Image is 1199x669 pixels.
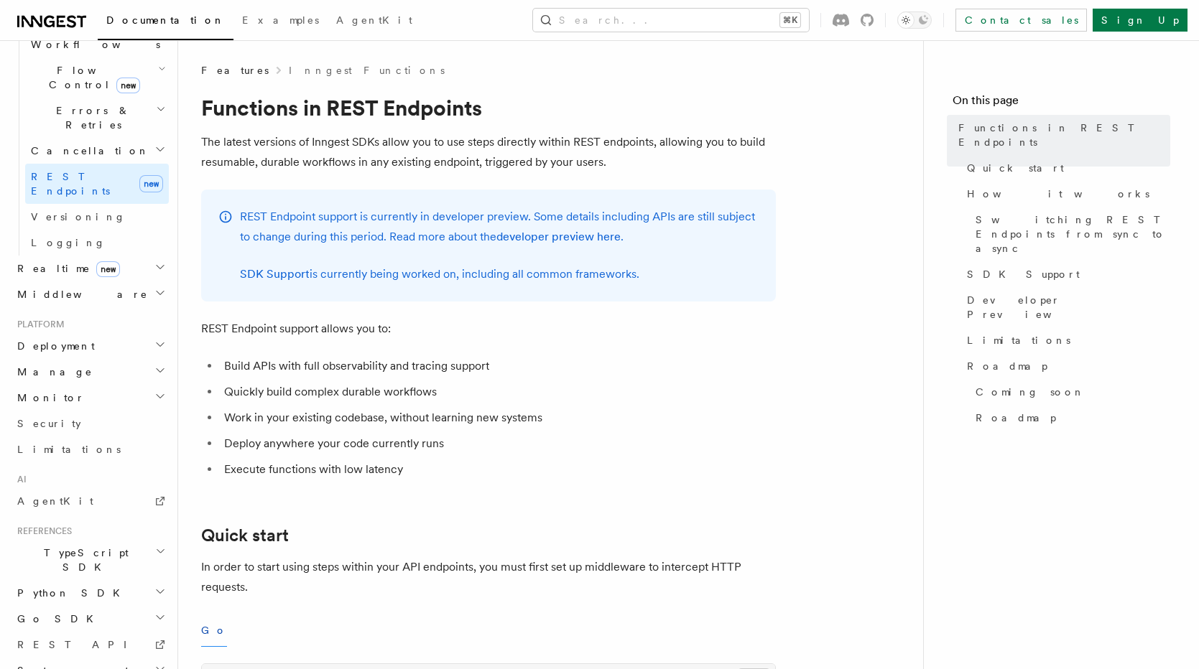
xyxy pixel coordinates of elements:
[220,408,776,428] li: Work in your existing codebase, without learning new systems
[25,103,156,132] span: Errors & Retries
[201,95,776,121] h1: Functions in REST Endpoints
[11,339,95,353] span: Deployment
[31,237,106,248] span: Logging
[106,14,225,26] span: Documentation
[17,418,81,429] span: Security
[25,63,158,92] span: Flow Control
[955,9,1087,32] a: Contact sales
[11,546,155,574] span: TypeScript SDK
[11,436,169,462] a: Limitations
[96,261,120,277] span: new
[11,586,129,600] span: Python SDK
[116,78,140,93] span: new
[970,405,1170,431] a: Roadmap
[11,385,169,411] button: Monitor
[201,319,776,339] p: REST Endpoint support allows you to:
[11,488,169,514] a: AgentKit
[17,495,93,507] span: AgentKit
[961,353,1170,379] a: Roadmap
[11,525,72,537] span: References
[970,207,1170,261] a: Switching REST Endpoints from sync to async
[976,212,1170,256] span: Switching REST Endpoints from sync to async
[25,57,169,98] button: Flow Controlnew
[25,138,169,164] button: Cancellation
[11,319,65,330] span: Platform
[953,115,1170,155] a: Functions in REST Endpoints
[289,63,445,78] a: Inngest Functions
[11,606,169,632] button: Go SDK
[201,557,776,597] p: In order to start using steps within your API endpoints, you must first set up middleware to inte...
[31,171,110,197] span: REST Endpoints
[11,256,169,281] button: Realtimenew
[11,390,85,405] span: Monitor
[220,356,776,376] li: Build APIs with full observability and tracing support
[17,639,139,650] span: REST API
[11,359,169,385] button: Manage
[967,267,1080,281] span: SDK Support
[967,359,1047,373] span: Roadmap
[961,155,1170,181] a: Quick start
[496,230,621,243] a: developer preview here
[240,264,759,284] p: is currently being worked on, including all common frameworks.
[98,4,233,40] a: Documentation
[11,281,169,307] button: Middleware
[220,459,776,479] li: Execute functions with low latency
[11,333,169,359] button: Deployment
[201,614,227,647] button: Go
[25,204,169,230] a: Versioning
[11,612,102,626] span: Go SDK
[233,4,328,39] a: Examples
[336,14,412,26] span: AgentKit
[31,211,126,223] span: Versioning
[139,175,163,192] span: new
[11,474,27,485] span: AI
[242,14,319,26] span: Examples
[970,379,1170,405] a: Coming soon
[220,382,776,402] li: Quickly build complex durable workflows
[961,181,1170,207] a: How it works
[220,434,776,454] li: Deploy anywhere your code currently runs
[967,187,1149,201] span: How it works
[961,261,1170,287] a: SDK Support
[25,230,169,256] a: Logging
[958,121,1170,149] span: Functions in REST Endpoints
[961,327,1170,353] a: Limitations
[11,261,120,276] span: Realtime
[240,207,759,247] p: REST Endpoint support is currently in developer preview. Some details including APIs are still su...
[976,411,1056,425] span: Roadmap
[1093,9,1188,32] a: Sign Up
[25,164,169,204] a: REST Endpointsnew
[967,161,1064,175] span: Quick start
[11,287,148,301] span: Middleware
[201,63,269,78] span: Features
[201,132,776,172] p: The latest versions of Inngest SDKs allow you to use steps directly within REST endpoints, allowi...
[201,525,289,546] a: Quick start
[961,287,1170,327] a: Developer Preview
[17,444,121,455] span: Limitations
[25,98,169,138] button: Errors & Retries
[11,632,169,658] a: REST API
[533,9,809,32] button: Search...⌘K
[328,4,421,39] a: AgentKit
[967,293,1170,322] span: Developer Preview
[967,333,1070,347] span: Limitations
[25,144,149,158] span: Cancellation
[11,580,169,606] button: Python SDK
[897,11,932,29] button: Toggle dark mode
[780,13,800,27] kbd: ⌘K
[953,92,1170,115] h4: On this page
[11,365,93,379] span: Manage
[11,411,169,436] a: Security
[240,267,310,281] a: SDK Support
[976,385,1085,399] span: Coming soon
[11,540,169,580] button: TypeScript SDK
